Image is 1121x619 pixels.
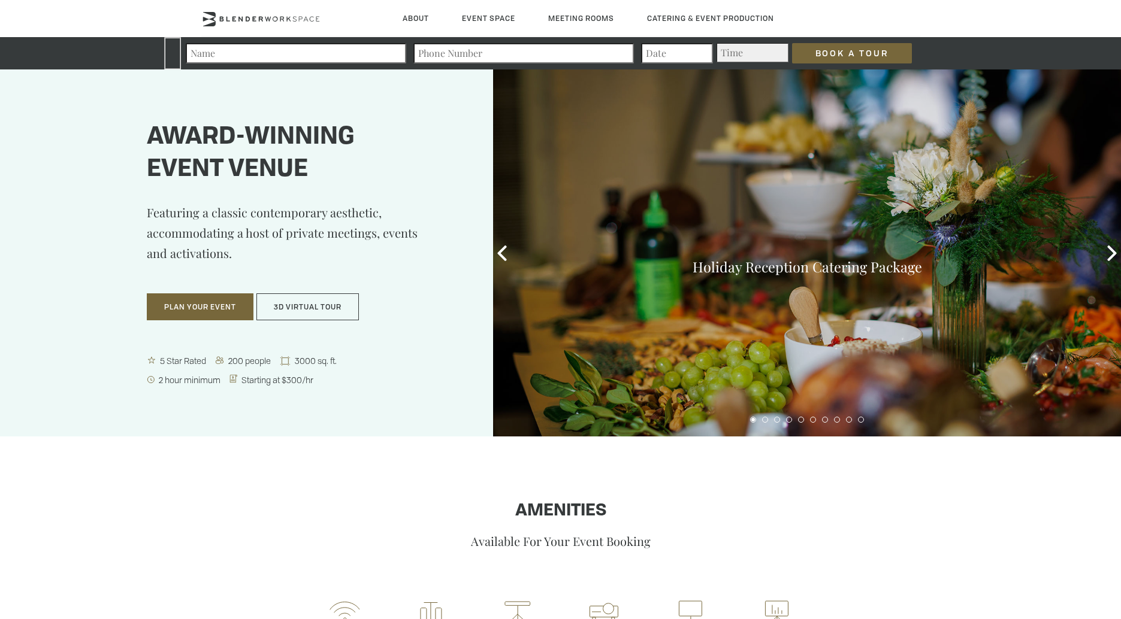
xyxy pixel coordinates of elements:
input: Name [186,43,406,63]
input: Book a Tour [792,43,912,63]
input: Phone Number [413,43,634,63]
p: Available For Your Event Booking [201,533,920,549]
span: 5 Star Rated [158,355,210,366]
h1: Amenities [201,502,920,521]
button: Plan Your Event [147,293,253,321]
h1: Award-winning event venue [147,122,434,186]
span: Starting at $300/hr [239,374,317,386]
span: 3000 sq. ft. [292,355,340,366]
span: 2 hour minimum [156,374,224,386]
a: Holiday Reception Catering Package [693,257,922,276]
input: Date [641,43,713,63]
span: 200 people [226,355,274,366]
p: Featuring a classic contemporary aesthetic, accommodating a host of private meetings, events and ... [147,202,434,281]
button: 3D Virtual Tour [256,293,359,321]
